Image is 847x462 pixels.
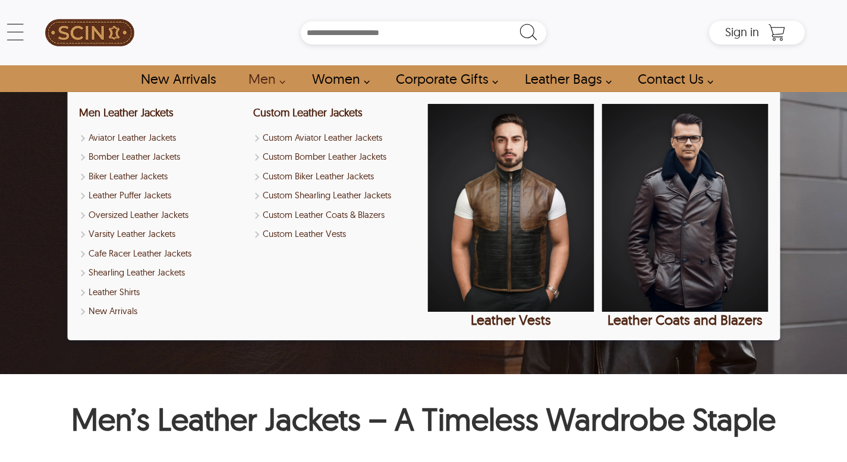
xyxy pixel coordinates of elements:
[79,208,245,222] a: Shop Oversized Leather Jackets
[725,24,759,39] span: Sign in
[79,247,245,261] a: Shop Men Cafe Racer Leather Jackets
[602,104,768,328] a: Leather Coats and Blazers
[79,227,245,241] a: Shop Varsity Leather Jackets
[765,24,789,42] a: Shopping Cart
[427,104,594,312] img: Leather Vests
[253,208,420,222] a: Shop Custom Leather Coats & Blazers
[253,189,420,202] a: Shop Custom Shearling Leather Jackets
[253,170,420,183] a: Shop Custom Biker Leather Jackets
[253,227,420,241] a: Shop Custom Leather Vests
[79,266,245,280] a: Shop Men Shearling Leather Jackets
[42,6,137,59] a: SCIN
[45,6,134,59] img: SCIN
[725,29,759,38] a: Sign in
[253,131,420,145] a: Custom Aviator Leather Jackets
[79,106,174,119] a: Shop Men Leather Jackets
[511,65,618,92] a: Shop Leather Bags
[79,150,245,164] a: Shop Men Bomber Leather Jackets
[253,150,420,164] a: Shop Custom Bomber Leather Jackets
[624,65,720,92] a: contact-us
[79,170,245,183] a: Shop Men Biker Leather Jackets
[79,189,245,202] a: Shop Leather Puffer Jackets
[79,131,245,145] a: Shop Men Aviator Leather Jackets
[773,388,847,444] iframe: chat widget
[298,65,376,92] a: Shop Women Leather Jackets
[253,106,363,119] a: Custom Leather Jackets
[79,305,245,318] a: Shop New Arrivals
[602,312,768,328] div: Leather Coats and Blazers
[602,104,768,312] img: Leather Coats and Blazers
[427,104,594,328] a: Leather Vests
[235,65,292,92] a: shop men's leather jackets
[427,312,594,328] div: Leather Vests
[79,286,245,299] a: Shop Leather Shirts
[127,65,229,92] a: Shop New Arrivals
[42,400,805,444] h1: Men’s Leather Jackets – A Timeless Wardrobe Staple
[382,65,505,92] a: Shop Leather Corporate Gifts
